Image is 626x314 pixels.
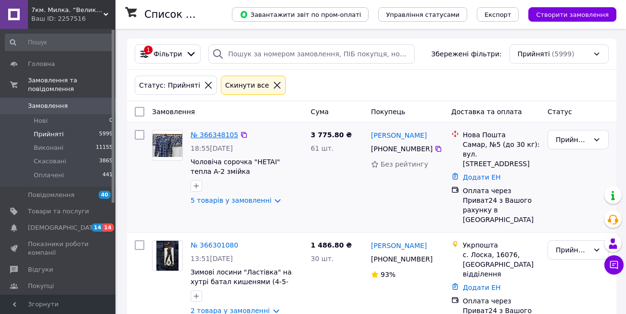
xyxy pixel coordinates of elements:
[152,108,195,116] span: Замовлення
[191,255,233,262] span: 13:51[DATE]
[102,223,114,232] span: 14
[548,108,572,116] span: Статус
[371,131,427,140] a: [PERSON_NAME]
[528,7,616,22] button: Створити замовлення
[152,130,183,161] a: Фото товару
[463,186,540,224] div: Оплата через Приват24 з Вашого рахунку в [GEOGRAPHIC_DATA]
[91,223,102,232] span: 14
[381,160,428,168] span: Без рейтингу
[463,173,501,181] a: Додати ЕН
[28,76,115,93] span: Замовлення та повідомлення
[311,241,352,249] span: 1 486.80 ₴
[371,108,405,116] span: Покупець
[28,265,53,274] span: Відгуки
[99,130,113,139] span: 5999
[34,130,64,139] span: Прийняті
[311,131,352,139] span: 3 775.80 ₴
[99,157,113,166] span: 3865
[536,11,609,18] span: Створити замовлення
[369,142,434,156] div: [PHONE_NUMBER]
[34,171,64,180] span: Оплачені
[208,44,415,64] input: Пошук за номером замовлення, ПІБ покупця, номером телефону, Email, номером накладної
[99,191,111,199] span: 40
[153,49,182,59] span: Фільтри
[223,80,271,91] div: Cкинути все
[311,255,334,262] span: 30 шт.
[96,144,113,152] span: 11155
[191,196,271,204] a: 5 товарів у замовленні
[463,284,501,291] a: Додати ЕН
[144,9,242,20] h1: Список замовлень
[156,241,179,271] img: Фото товару
[519,10,616,18] a: Створити замовлення
[153,134,182,157] img: Фото товару
[240,10,361,19] span: Завантажити звіт по пром-оплаті
[31,14,115,23] div: Ваш ID: 2257516
[28,223,99,232] span: [DEMOGRAPHIC_DATA]
[518,49,550,59] span: Прийняті
[378,7,467,22] button: Управління статусами
[191,144,233,152] span: 18:55[DATE]
[28,207,89,216] span: Товари та послуги
[191,241,238,249] a: № 366301080
[34,144,64,152] span: Виконані
[137,80,202,91] div: Статус: Прийняті
[463,240,540,250] div: Укрпошта
[451,108,522,116] span: Доставка та оплата
[463,130,540,140] div: Нова Пошта
[34,157,66,166] span: Скасовані
[191,268,292,295] a: Зимові лосини "Ластівка" на хутрі батал кишенями (4-5-6XL)
[232,7,369,22] button: Завантажити звіт по пром-оплаті
[31,6,103,14] span: 7км. Милка. “Великий опт”сайт[7km-optom.com]
[28,102,68,110] span: Замовлення
[34,117,48,125] span: Нові
[191,158,280,175] a: Чоловіча сорочка "HETAI" тепла A-2 змійка
[369,252,434,266] div: [PHONE_NUMBER]
[311,108,329,116] span: Cума
[28,60,55,68] span: Головна
[28,191,75,199] span: Повідомлення
[102,171,113,180] span: 441
[381,271,396,278] span: 93%
[604,255,624,275] button: Чат з покупцем
[28,240,89,257] span: Показники роботи компанії
[5,34,114,51] input: Пошук
[552,50,575,58] span: (5999)
[311,144,334,152] span: 61 шт.
[556,245,589,255] div: Прийнято
[485,11,511,18] span: Експорт
[386,11,460,18] span: Управління статусами
[477,7,519,22] button: Експорт
[371,241,427,250] a: [PERSON_NAME]
[191,131,238,139] a: № 366348105
[152,240,183,271] a: Фото товару
[463,250,540,279] div: с. Лоска, 16076, [GEOGRAPHIC_DATA] відділення
[556,134,589,145] div: Прийнято
[28,282,54,290] span: Покупці
[431,49,501,59] span: Збережені фільтри:
[463,140,540,169] div: Самар, №5 (до 30 кг): вул. [STREET_ADDRESS]
[109,117,113,125] span: 0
